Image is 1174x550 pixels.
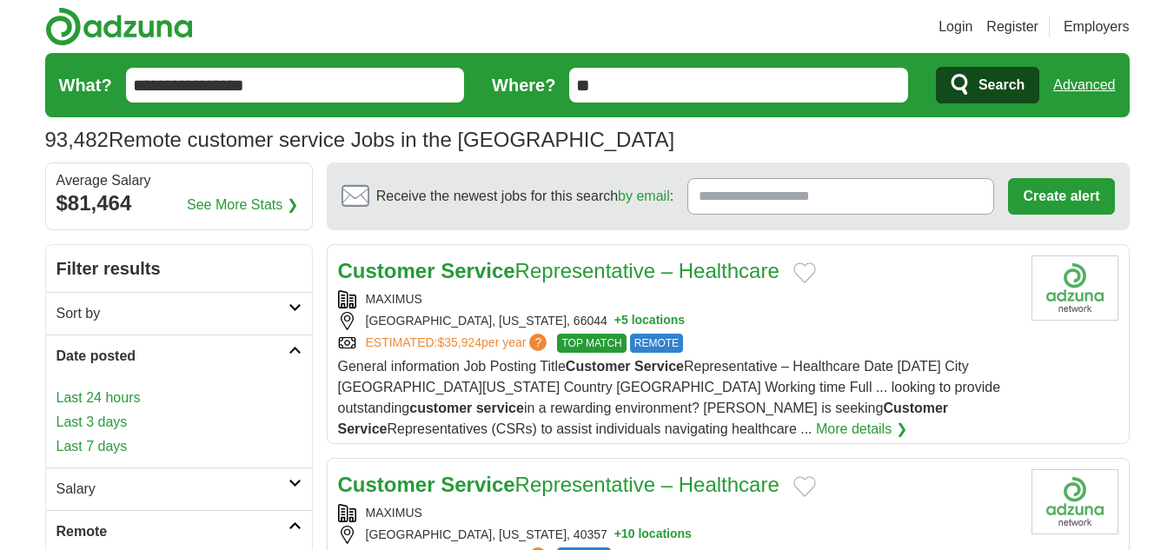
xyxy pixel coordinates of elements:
a: See More Stats ❯ [187,195,298,215]
button: Create alert [1008,178,1114,215]
a: Salary [46,467,312,510]
a: Customer ServiceRepresentative – Healthcare [338,473,779,496]
button: +10 locations [614,526,692,544]
span: + [614,526,621,544]
span: $35,924 [437,335,481,349]
button: Add to favorite jobs [793,262,816,283]
h2: Remote [56,521,289,542]
strong: Customer [566,359,631,374]
div: Average Salary [56,174,302,188]
span: + [614,312,621,330]
img: Company logo [1031,255,1118,321]
h1: Remote customer service Jobs in the [GEOGRAPHIC_DATA] [45,128,675,151]
img: Company logo [1031,469,1118,534]
button: +5 locations [614,312,685,330]
span: REMOTE [630,334,683,353]
strong: Customer [883,401,948,415]
a: Last 24 hours [56,388,302,408]
a: by email [618,189,670,203]
strong: Service [441,259,514,282]
a: More details ❯ [816,419,907,440]
span: 93,482 [45,124,109,156]
button: Search [936,67,1039,103]
strong: Service [634,359,684,374]
h2: Date posted [56,346,289,367]
h2: Salary [56,479,289,500]
div: MAXIMUS [338,290,1018,308]
div: [GEOGRAPHIC_DATA], [US_STATE], 66044 [338,312,1018,330]
div: $81,464 [56,188,302,219]
a: Last 3 days [56,412,302,433]
a: Register [986,17,1038,37]
strong: Customer [338,259,435,282]
button: Add to favorite jobs [793,476,816,497]
h2: Sort by [56,303,289,324]
strong: Service [338,421,388,436]
a: Employers [1064,17,1130,37]
div: MAXIMUS [338,504,1018,522]
a: Date posted [46,335,312,377]
a: Login [939,17,972,37]
label: What? [59,72,112,98]
a: ESTIMATED:$35,924per year? [366,334,551,353]
a: Advanced [1053,68,1115,103]
a: Sort by [46,292,312,335]
strong: Service [441,473,514,496]
label: Where? [492,72,555,98]
span: Receive the newest jobs for this search : [376,186,673,207]
a: Last 7 days [56,436,302,457]
span: TOP MATCH [557,334,626,353]
a: Customer ServiceRepresentative – Healthcare [338,259,779,282]
strong: service [476,401,524,415]
div: [GEOGRAPHIC_DATA], [US_STATE], 40357 [338,526,1018,544]
strong: Customer [338,473,435,496]
img: Adzuna logo [45,7,193,46]
span: Search [978,68,1025,103]
span: General information Job Posting Title Representative – Healthcare Date [DATE] City [GEOGRAPHIC_DA... [338,359,1001,436]
strong: customer [409,401,472,415]
span: ? [529,334,547,351]
h2: Filter results [46,245,312,292]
